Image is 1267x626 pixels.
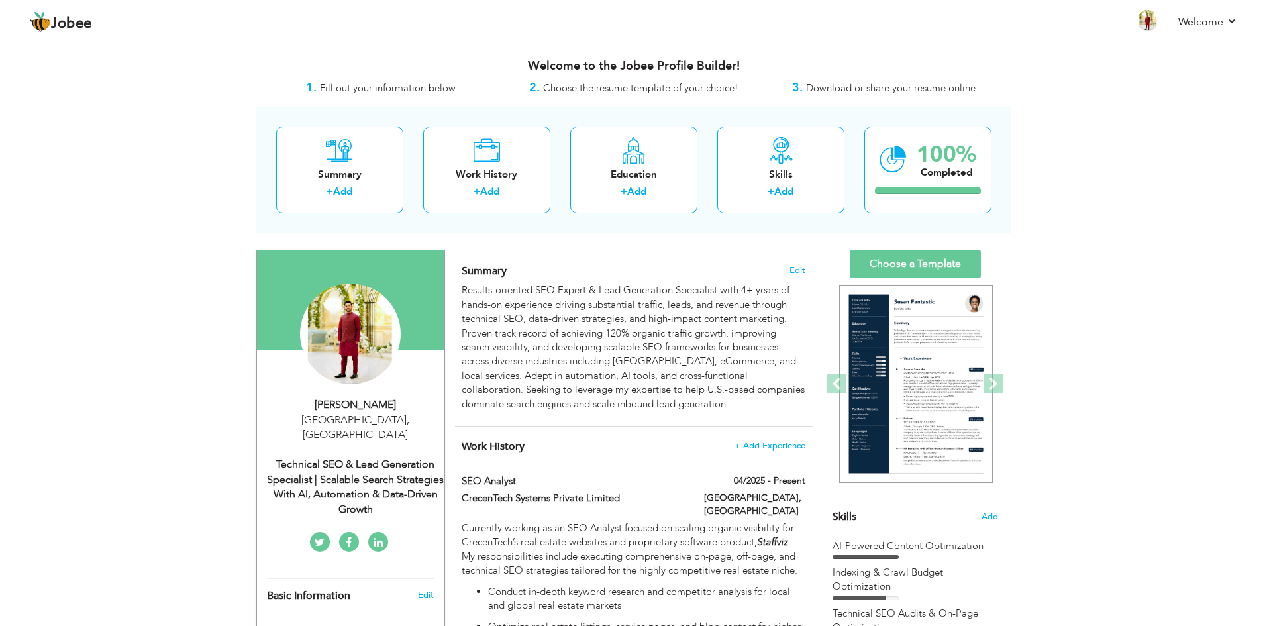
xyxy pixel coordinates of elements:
[833,509,856,524] span: Skills
[462,439,525,454] span: Work History
[51,17,92,31] span: Jobee
[768,185,774,199] label: +
[462,440,805,453] h4: This helps to show the companies you have worked for.
[480,185,499,198] a: Add
[728,168,834,182] div: Skills
[982,511,998,523] span: Add
[462,474,684,488] label: SEO Analyst
[757,535,787,548] em: Staffviz
[267,590,350,602] span: Basic Information
[488,585,805,613] p: Conduct in-depth keyword research and competitor analysis for local and global real estate markets
[434,168,540,182] div: Work History
[917,144,976,166] div: 100%
[462,521,805,578] p: Currently working as an SEO Analyst focused on scaling organic visibility for CrecenTech’s real e...
[462,264,507,278] span: Summary
[30,11,51,32] img: jobee.io
[627,185,646,198] a: Add
[418,589,434,601] a: Edit
[1178,14,1237,30] a: Welcome
[833,566,998,594] div: Indexing & Crawl Budget Optimization
[850,250,981,278] a: Choose a Template
[287,168,393,182] div: Summary
[327,185,333,199] label: +
[267,397,444,413] div: [PERSON_NAME]
[789,266,805,275] span: Edit
[543,81,738,95] span: Choose the resume template of your choice!
[581,168,687,182] div: Education
[407,413,409,427] span: ,
[300,284,401,384] img: Hassan Javaid
[806,81,978,95] span: Download or share your resume online.
[474,185,480,199] label: +
[792,79,803,96] strong: 3.
[529,79,540,96] strong: 2.
[621,185,627,199] label: +
[320,81,458,95] span: Fill out your information below.
[735,441,805,450] span: + Add Experience
[333,185,352,198] a: Add
[30,11,92,32] a: Jobee
[774,185,793,198] a: Add
[704,492,805,518] label: [GEOGRAPHIC_DATA], [GEOGRAPHIC_DATA]
[306,79,317,96] strong: 1.
[1137,10,1158,31] img: Profile Img
[462,492,684,505] label: CrecenTech Systems Private Limited
[267,413,444,443] div: [GEOGRAPHIC_DATA] [GEOGRAPHIC_DATA]
[462,264,805,278] h4: Adding a summary is a quick and easy way to highlight your experience and interests.
[833,539,998,553] div: AI-Powered Content Optimization
[267,457,444,517] div: Technical SEO & Lead Generation Specialist | Scalable Search Strategies with AI, Automation & Dat...
[256,60,1011,73] h3: Welcome to the Jobee Profile Builder!
[917,166,976,180] div: Completed
[734,474,805,488] label: 04/2025 - Present
[462,284,805,411] div: Results-oriented SEO Expert & Lead Generation Specialist with 4+ years of hands-on experience dri...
